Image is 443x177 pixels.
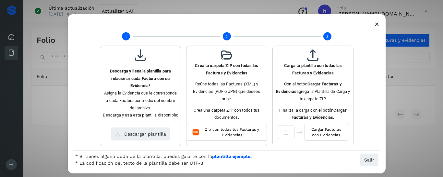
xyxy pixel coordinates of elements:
[75,160,252,167] span: * La codificación del texto de la plantilla debe ser UTF-8.
[187,124,267,141] button: Zip con todas tus Facturas y Evidencias
[364,158,374,162] span: Salir
[276,82,350,101] span: Con el botón agrega la Plantilla de Carga y tu carpeta ZIP.
[195,63,258,75] b: Crea tu carpeta ZIP con todas las Facturas y Evidencias
[111,127,170,141] button: Descargar plantilla
[110,69,171,88] b: Descarga y llena la plantilla para relacionar cada Factura con su Evidencia*
[103,113,178,117] span: Descarga y usa esta plantilla disponible:
[279,107,346,120] span: Finaliza la carga con el botón
[194,107,259,120] span: Crea una carpeta ZIP con todos tus documentos.
[212,154,252,159] a: plantilla ejemplo.
[225,34,228,39] span: 2
[292,107,347,120] b: Cargar Facturas y Evidencias.
[193,82,260,101] span: Reúne todas las Facturas (XML) y Evidencias (PDF o JPG) que desees subir.
[360,153,378,166] button: Salir
[284,63,342,75] b: Carga tu plantilla con todas las Facturas y Evidencias
[75,153,252,160] span: * Si tienes alguna duda de la plantilla, puedes guiarte con la
[192,129,199,136] img: XML icon
[125,34,126,39] span: 1
[326,34,329,39] span: 3
[305,124,348,141] button: Cargar Facturas con Evidencias
[124,132,166,136] span: Descargar plantilla
[276,82,342,94] b: Cargar Facturas y Evidencias
[203,127,261,138] span: Zip con todas tus Facturas y Evidencias
[104,91,177,110] span: Asigna la Evidencia que le corresponde a cada Factura por medio del nombre del archivo.
[310,127,342,138] span: Cargar Facturas con Evidencias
